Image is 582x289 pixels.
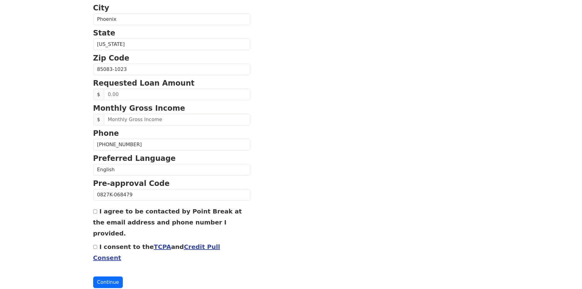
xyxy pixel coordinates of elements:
[93,54,130,62] strong: Zip Code
[93,89,104,100] span: $
[93,4,109,12] strong: City
[93,29,115,37] strong: State
[93,179,170,188] strong: Pre-approval Code
[93,13,250,25] input: City
[104,114,250,125] input: Monthly Gross Income
[93,103,250,114] p: Monthly Gross Income
[93,114,104,125] span: $
[93,189,250,201] input: Pre-approval Code
[93,64,250,75] input: Zip Code
[93,243,220,261] label: I consent to the and
[93,139,250,150] input: Phone
[93,208,242,237] label: I agree to be contacted by Point Break at the email address and phone number I provided.
[104,89,250,100] input: 0.00
[154,243,171,250] a: TCPA
[93,154,176,163] strong: Preferred Language
[93,276,123,288] button: Continue
[93,129,119,138] strong: Phone
[93,79,195,87] strong: Requested Loan Amount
